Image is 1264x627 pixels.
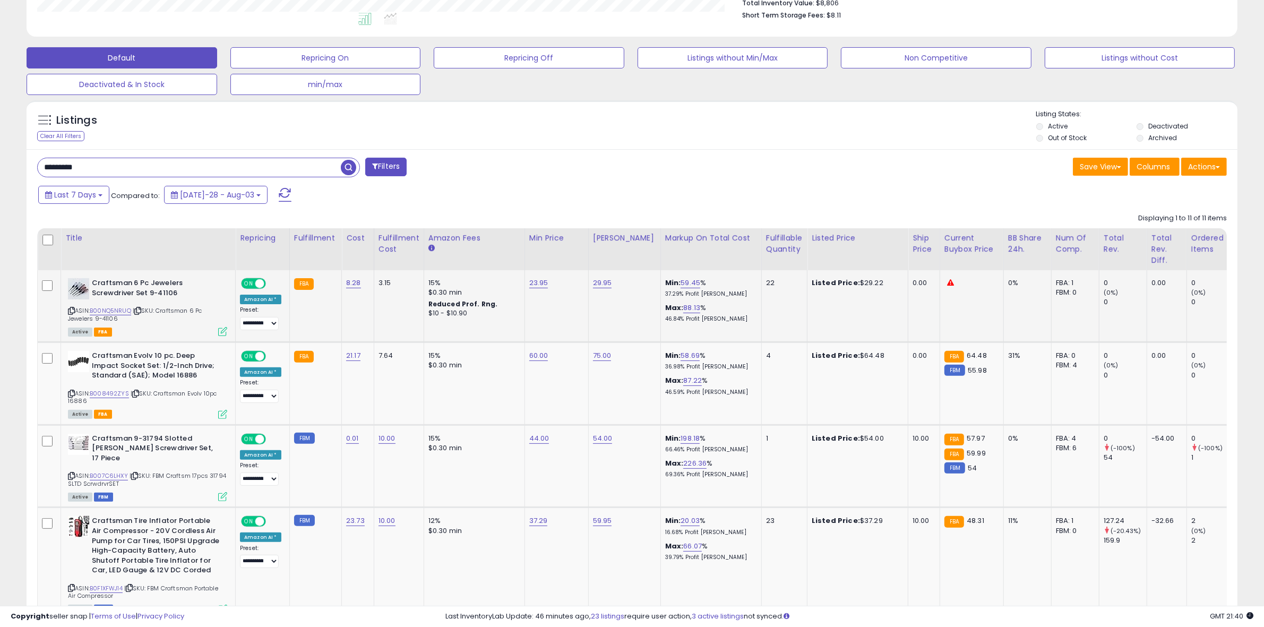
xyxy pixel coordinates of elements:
div: 15% [428,278,517,288]
span: 48.31 [967,516,984,526]
label: Archived [1148,133,1177,142]
div: FBM: 0 [1056,526,1091,536]
span: 54 [968,463,977,473]
div: 15% [428,351,517,360]
div: Amazon AI * [240,367,281,377]
p: 66.46% Profit [PERSON_NAME] [665,446,753,453]
span: | SKU: Craftsman Evolv 10pc 16886 [68,389,217,405]
a: 21.17 [346,350,360,361]
div: % [665,542,753,561]
span: ON [242,279,255,288]
a: B00NQ5NRUQ [90,306,131,315]
small: FBA [944,449,964,460]
h5: Listings [56,113,97,128]
th: The percentage added to the cost of goods (COGS) that forms the calculator for Min & Max prices. [660,228,761,270]
label: Deactivated [1148,122,1188,131]
small: (0%) [1191,288,1206,297]
div: 15% [428,434,517,443]
small: FBM [944,365,965,376]
a: 23.73 [346,516,365,526]
div: FBM: 0 [1056,288,1091,297]
img: 51-bMBcVpaL._SL40_.jpg [68,278,89,299]
small: FBM [944,462,965,474]
div: 54 [1104,453,1147,462]
button: Actions [1181,158,1227,176]
a: 23.95 [529,278,548,288]
div: $29.22 [812,278,900,288]
a: 37.29 [529,516,548,526]
a: Privacy Policy [137,611,184,621]
span: 2025-08-11 21:40 GMT [1210,611,1253,621]
div: % [665,351,753,371]
div: FBA: 1 [1056,516,1091,526]
div: 2 [1191,536,1234,545]
small: FBM [294,515,315,526]
div: Amazon AI * [240,295,281,304]
button: Listings without Min/Max [638,47,828,68]
p: 46.84% Profit [PERSON_NAME] [665,315,753,323]
div: 0.00 [913,351,932,360]
div: Total Rev. Diff. [1151,233,1182,266]
div: FBA: 4 [1056,434,1091,443]
div: Fulfillment Cost [379,233,419,255]
div: 1 [766,434,799,443]
span: All listings currently available for purchase on Amazon [68,493,92,502]
a: 58.69 [681,350,700,361]
div: 23 [766,516,799,526]
div: 0 [1191,297,1234,307]
span: 64.48 [967,350,987,360]
b: Craftsman 6 Pc Jewelers Screwdriver Set 9-41106 [92,278,221,300]
a: 59.45 [681,278,700,288]
b: Min: [665,278,681,288]
button: Default [27,47,217,68]
button: Filters [365,158,407,176]
div: 7.64 [379,351,416,360]
div: 2 [1191,516,1234,526]
button: Save View [1073,158,1128,176]
b: Max: [665,303,684,313]
a: 54.00 [593,433,613,444]
a: 3 active listings [692,611,744,621]
div: Listed Price [812,233,904,244]
div: -32.66 [1151,516,1179,526]
label: Active [1048,122,1068,131]
p: 37.29% Profit [PERSON_NAME] [665,290,753,298]
div: Num of Comp. [1056,233,1095,255]
span: ON [242,517,255,526]
b: Reduced Prof. Rng. [428,299,498,308]
div: $10 - $10.90 [428,309,517,318]
span: Last 7 Days [54,190,96,200]
div: Preset: [240,306,281,330]
div: $64.48 [812,351,900,360]
small: FBA [944,434,964,445]
small: FBA [944,516,964,528]
small: FBM [294,433,315,444]
div: 31% [1008,351,1043,360]
div: 12% [428,516,517,526]
span: ON [242,434,255,443]
div: FBA: 1 [1056,278,1091,288]
div: 0.00 [913,278,932,288]
b: Listed Price: [812,433,860,443]
div: $0.30 min [428,526,517,536]
div: 10.00 [913,516,932,526]
div: Clear All Filters [37,131,84,141]
b: Min: [665,433,681,443]
p: 39.79% Profit [PERSON_NAME] [665,554,753,561]
div: FBM: 6 [1056,443,1091,453]
div: Amazon AI * [240,532,281,542]
span: | SKU: Craftsman 6 Pc Jewelers 9-41106 [68,306,202,322]
div: % [665,376,753,396]
span: | SKU: FBM Craftsm 17pcs 31794 SLTD ScrwdrvrSET [68,471,226,487]
span: Compared to: [111,191,160,201]
span: 59.99 [967,448,986,458]
div: $0.30 min [428,288,517,297]
p: 36.98% Profit [PERSON_NAME] [665,363,753,371]
span: All listings currently available for purchase on Amazon [68,410,92,419]
a: 10.00 [379,433,395,444]
a: Terms of Use [91,611,136,621]
div: Repricing [240,233,285,244]
p: Listing States: [1036,109,1237,119]
span: FBA [94,328,112,337]
div: Amazon Fees [428,233,520,244]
